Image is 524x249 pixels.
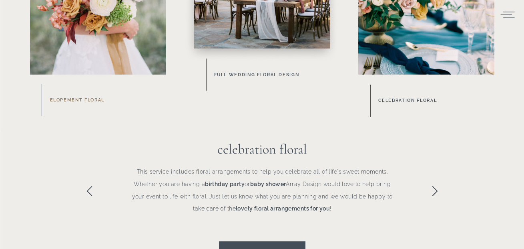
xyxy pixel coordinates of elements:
a: Elopement Floral [50,96,166,105]
a: Full Wedding Floral Design [214,71,340,79]
b: birthday party [205,181,245,187]
span: Subscribe [228,31,261,36]
p: This service includes floral arrangements to help you celebrate all of life's sweet moments. Whet... [128,166,396,213]
a: celebration floral [378,96,494,105]
h3: celebration floral [143,139,382,162]
b: baby shower [250,181,286,187]
b: lovely floral arrangements for you [236,205,330,212]
button: Subscribe [219,24,269,43]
